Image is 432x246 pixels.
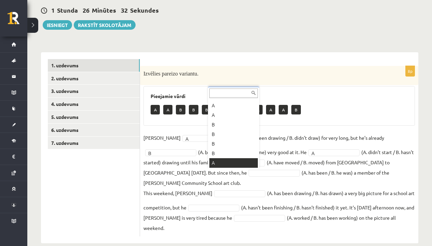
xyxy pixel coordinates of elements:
[209,101,258,110] div: A
[209,158,258,168] div: A
[209,120,258,129] div: B
[209,129,258,139] div: B
[209,149,258,158] div: B
[209,139,258,149] div: B
[209,110,258,120] div: A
